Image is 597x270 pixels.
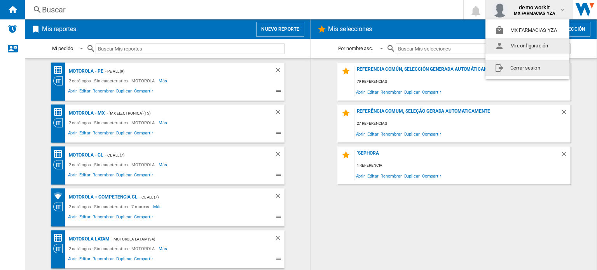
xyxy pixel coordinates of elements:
button: MX FARMACIAS YZA [485,23,569,38]
button: Cerrar sesión [485,60,569,76]
button: Mi configuración [485,38,569,54]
